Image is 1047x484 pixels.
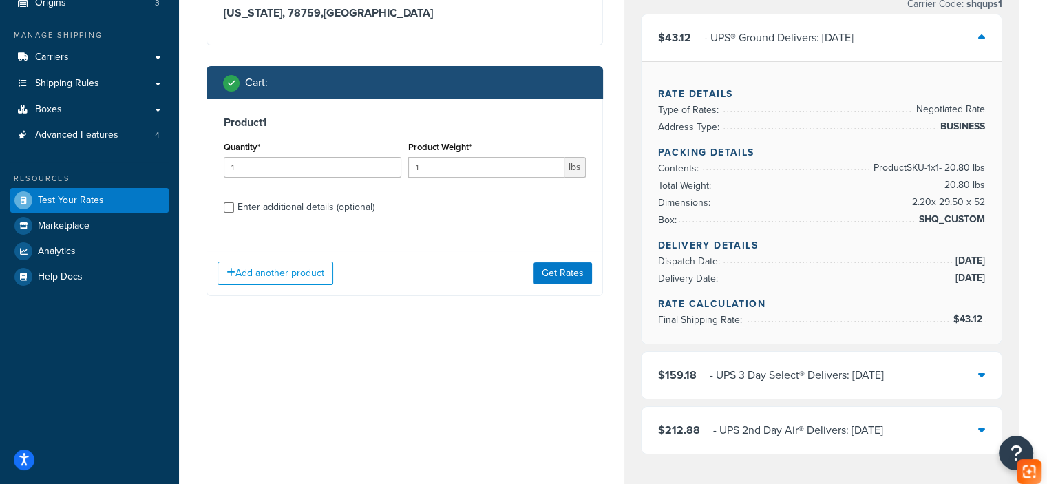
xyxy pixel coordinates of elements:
[224,202,234,213] input: Enter additional details (optional)
[952,270,985,286] span: [DATE]
[658,238,986,253] h4: Delivery Details
[658,87,986,101] h4: Rate Details
[10,30,169,41] div: Manage Shipping
[658,297,986,311] h4: Rate Calculation
[941,177,985,193] span: 20.80 lbs
[916,211,985,228] span: SHQ_CUSTOM
[658,178,715,193] span: Total Weight:
[35,78,99,90] span: Shipping Rules
[38,246,76,257] span: Analytics
[533,262,592,284] button: Get Rates
[10,71,169,96] a: Shipping Rules
[224,142,260,152] label: Quantity*
[408,142,472,152] label: Product Weight*
[10,188,169,213] a: Test Your Rates
[237,198,374,217] div: Enter additional details (optional)
[713,421,883,440] div: ‌‌‍‍ - UPS 2nd Day Air® Delivers: [DATE]
[10,97,169,123] a: Boxes
[224,116,586,129] h3: Product 1
[658,367,697,383] span: $159.18
[564,157,586,178] span: lbs
[658,213,680,227] span: Box:
[10,45,169,70] a: Carriers
[870,160,985,176] span: Product SKU-1 x 1 - 20.80 lbs
[38,195,104,207] span: Test Your Rates
[658,145,986,160] h4: Packing Details
[224,6,586,20] h3: [US_STATE], 78759 , [GEOGRAPHIC_DATA]
[10,264,169,289] a: Help Docs
[658,120,723,134] span: Address Type:
[658,254,723,269] span: Dispatch Date:
[704,28,854,48] div: ‌‌‍‍ - UPS® Ground Delivers: [DATE]
[408,157,564,178] input: 0.00
[658,271,721,286] span: Delivery Date:
[218,262,333,285] button: Add another product
[710,366,884,385] div: ‌‌‍‍ - UPS 3 Day Select® Delivers: [DATE]
[10,239,169,264] a: Analytics
[38,220,89,232] span: Marketplace
[38,271,83,283] span: Help Docs
[658,161,702,176] span: Contents:
[35,52,69,63] span: Carriers
[35,129,118,141] span: Advanced Features
[155,129,160,141] span: 4
[224,157,401,178] input: 0
[658,422,700,438] span: $212.88
[913,101,985,118] span: Negotiated Rate
[658,196,714,210] span: Dimensions:
[953,312,985,326] span: $43.12
[999,436,1033,470] button: Open Resource Center
[937,118,985,135] span: BUSINESS
[245,76,268,89] h2: Cart :
[35,104,62,116] span: Boxes
[658,103,722,117] span: Type of Rates:
[10,123,169,148] li: Advanced Features
[909,194,985,211] span: 2.20 x 29.50 x 52
[10,123,169,148] a: Advanced Features4
[658,30,691,45] span: $43.12
[658,313,745,327] span: Final Shipping Rate:
[10,173,169,185] div: Resources
[952,253,985,269] span: [DATE]
[10,213,169,238] a: Marketplace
